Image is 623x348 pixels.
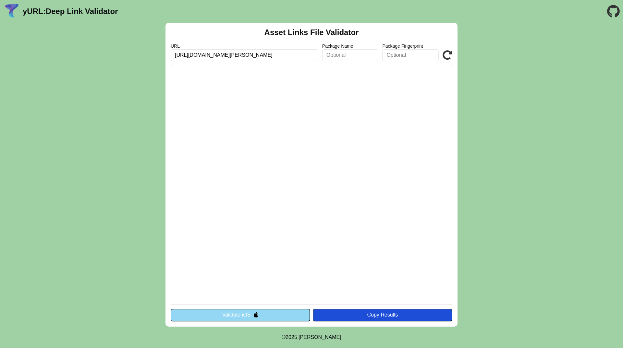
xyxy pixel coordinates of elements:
[282,327,341,348] footer: ©
[23,7,118,16] a: yURL:Deep Link Validator
[382,49,439,61] input: Optional
[322,49,379,61] input: Optional
[253,312,259,318] img: appleIcon.svg
[316,312,449,318] div: Copy Results
[322,43,379,49] label: Package Name
[171,49,318,61] input: Required
[171,309,310,321] button: Validate iOS
[3,3,20,20] img: yURL Logo
[171,43,318,49] label: URL
[286,334,297,340] span: 2025
[299,334,341,340] a: Michael Ibragimchayev's Personal Site
[264,28,359,37] h2: Asset Links File Validator
[382,43,439,49] label: Package Fingerprint
[313,309,452,321] button: Copy Results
